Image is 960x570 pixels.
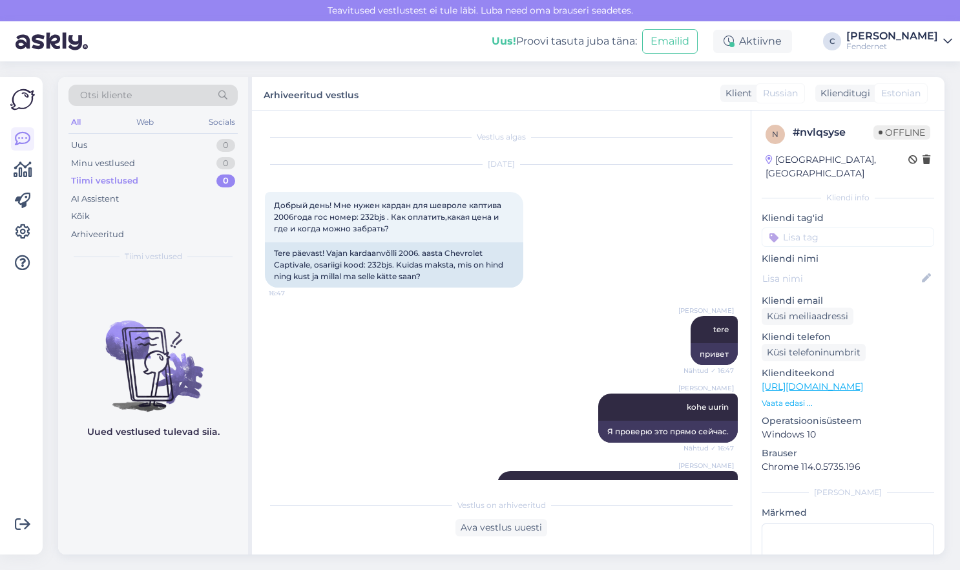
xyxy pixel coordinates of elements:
[762,397,934,409] p: Vaata edasi ...
[846,31,952,52] a: [PERSON_NAME]Fendernet
[683,443,734,453] span: Nähtud ✓ 16:47
[265,242,523,288] div: Tere päevast! Vajan kardaanvõlli 2006. aasta Chevrolet Captivale, osariigi kood: 232bjs. Kuidas m...
[71,174,138,187] div: Tiimi vestlused
[492,34,637,49] div: Proovi tasuta juba täna:
[687,402,729,412] span: kohe uurin
[762,447,934,460] p: Brauser
[269,288,317,298] span: 16:47
[71,210,90,223] div: Kõik
[265,131,738,143] div: Vestlus algas
[815,87,870,100] div: Klienditugi
[772,129,778,139] span: n
[71,139,87,152] div: Uus
[793,125,873,140] div: # nvlqsyse
[762,227,934,247] input: Lisa tag
[713,30,792,53] div: Aktiivne
[10,87,35,112] img: Askly Logo
[125,251,182,262] span: Tiimi vestlused
[678,306,734,315] span: [PERSON_NAME]
[762,366,934,380] p: Klienditeekond
[264,85,359,102] label: Arhiveeritud vestlus
[216,139,235,152] div: 0
[642,29,698,54] button: Emailid
[873,125,930,140] span: Offline
[265,158,738,170] div: [DATE]
[457,500,546,511] span: Vestlus on arhiveeritud
[762,428,934,441] p: Windows 10
[455,519,547,536] div: Ava vestlus uuesti
[678,461,734,470] span: [PERSON_NAME]
[762,381,863,392] a: [URL][DOMAIN_NAME]
[598,421,738,443] div: Я проверю это прямо сейчас.
[762,344,866,361] div: Küsi telefoninumbrit
[691,343,738,365] div: привет
[766,153,908,180] div: [GEOGRAPHIC_DATA], [GEOGRAPHIC_DATA]
[823,32,841,50] div: C
[71,157,135,170] div: Minu vestlused
[762,211,934,225] p: Kliendi tag'id
[763,87,798,100] span: Russian
[762,192,934,204] div: Kliendi info
[678,383,734,393] span: [PERSON_NAME]
[71,193,119,206] div: AI Assistent
[762,252,934,266] p: Kliendi nimi
[762,271,919,286] input: Lisa nimi
[762,414,934,428] p: Operatsioonisüsteem
[846,41,938,52] div: Fendernet
[216,174,235,187] div: 0
[71,228,124,241] div: Arhiveeritud
[134,114,156,131] div: Web
[68,114,83,131] div: All
[762,308,853,325] div: Küsi meiliaadressi
[762,330,934,344] p: Kliendi telefon
[274,200,503,233] span: Добрый день! Мне нужен кардан для шевроле каптива 2006года гос номер: 232bjs . Как оплатить,какая...
[762,506,934,520] p: Märkmed
[80,89,132,102] span: Otsi kliente
[492,35,516,47] b: Uus!
[216,157,235,170] div: 0
[58,297,248,414] img: No chats
[881,87,921,100] span: Estonian
[846,31,938,41] div: [PERSON_NAME]
[516,480,729,489] span: kas te mõtlete roolilati küljes olevat võlli või pooltelge ?
[206,114,238,131] div: Socials
[720,87,752,100] div: Klient
[683,366,734,375] span: Nähtud ✓ 16:47
[762,294,934,308] p: Kliendi email
[762,487,934,498] div: [PERSON_NAME]
[762,460,934,474] p: Chrome 114.0.5735.196
[87,425,220,439] p: Uued vestlused tulevad siia.
[713,324,729,334] span: tere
